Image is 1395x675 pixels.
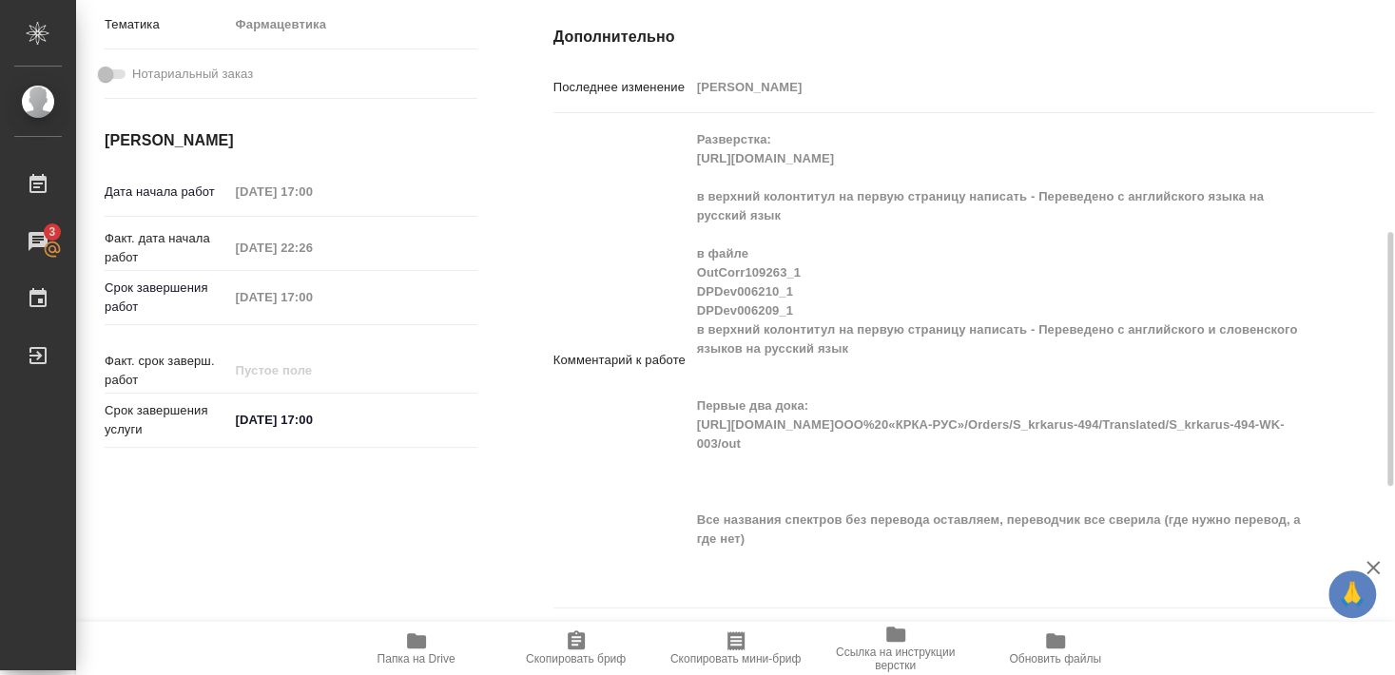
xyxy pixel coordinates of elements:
p: Факт. срок заверш. работ [105,352,229,390]
p: Срок завершения услуги [105,401,229,439]
div: Фармацевтика [229,9,477,41]
input: ✎ Введи что-нибудь [229,406,396,434]
input: Пустое поле [229,234,396,261]
input: Пустое поле [690,73,1306,101]
p: Дата начала работ [105,183,229,202]
p: Срок завершения работ [105,279,229,317]
h4: Дополнительно [553,26,1374,48]
a: 3 [5,218,71,265]
span: Нотариальный заказ [132,65,253,84]
h4: [PERSON_NAME] [105,129,477,152]
textarea: /Clients/ООО «КРКА-РУС»/Orders/S_krkarus-494/DTP/S_krkarus-494-WK-015 [690,619,1306,651]
button: 🙏 [1328,570,1376,618]
button: Ссылка на инструкции верстки [816,622,976,675]
span: Обновить файлы [1009,652,1101,665]
span: Скопировать мини-бриф [670,652,801,665]
span: 3 [37,222,67,241]
span: Папка на Drive [378,652,455,665]
input: Пустое поле [229,357,396,384]
span: Ссылка на инструкции верстки [827,646,964,672]
p: Последнее изменение [553,78,690,97]
button: Папка на Drive [337,622,496,675]
input: Пустое поле [229,178,396,205]
span: 🙏 [1336,574,1368,614]
p: Комментарий к работе [553,351,690,370]
button: Скопировать бриф [496,622,656,675]
p: Тематика [105,15,229,34]
button: Обновить файлы [976,622,1135,675]
textarea: Разверстка: [URL][DOMAIN_NAME] в верхний колонтитул на первую страницу написать - Переведено с ан... [690,124,1306,593]
p: Факт. дата начала работ [105,229,229,267]
button: Скопировать мини-бриф [656,622,816,675]
span: Скопировать бриф [526,652,626,665]
input: Пустое поле [229,283,396,311]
